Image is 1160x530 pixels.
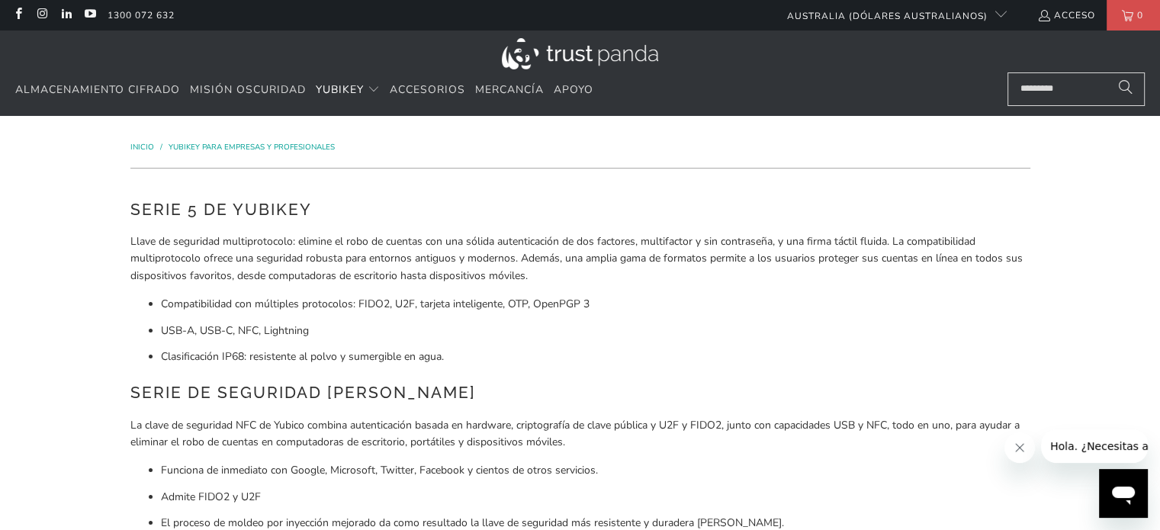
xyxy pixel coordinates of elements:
a: Mercancía [475,72,544,108]
iframe: Mensaje de cierre [1004,432,1035,463]
font: Australia (dólares australianos) [787,10,988,22]
a: Trust Panda Australia en YouTube [83,9,96,21]
font: Llave de seguridad multiprotocolo: elimine el robo de cuentas con una sólida autenticación de dos... [130,234,1023,283]
font: Inicio [130,142,154,153]
a: Inicio [130,142,156,153]
button: Buscar [1107,72,1145,106]
font: La clave de seguridad NFC de Yubico combina autenticación basada en hardware, criptografía de cla... [130,418,1020,449]
a: Confía en Panda Australia en Instagram [35,9,48,21]
a: Apoyo [554,72,593,108]
font: Clasificación IP68: resistente al polvo y sumergible en agua. [161,349,444,364]
a: Acceso [1037,7,1095,24]
font: Funciona de inmediato con Google, Microsoft, Twitter, Facebook y cientos de otros servicios. [161,463,598,477]
font: Accesorios [390,82,465,97]
a: Confía en Panda Australia en LinkedIn [59,9,72,21]
a: Accesorios [390,72,465,108]
a: Misión Oscuridad [190,72,306,108]
a: Confía en Panda Australia en Facebook [11,9,24,21]
a: Almacenamiento cifrado [15,72,180,108]
font: 1300 072 632 [108,9,175,21]
font: Apoyo [554,82,593,97]
img: Confía en Panda Australia [502,38,658,69]
input: Buscar... [1007,72,1145,106]
font: Compatibilidad con múltiples protocolos: FIDO2, U2F, tarjeta inteligente, OTP, OpenPGP 3 [161,297,590,311]
font: Serie de seguridad [PERSON_NAME] [130,383,476,402]
font: Hola. ¿Necesitas ayuda? [9,11,140,23]
font: Serie 5 de YubiKey [130,200,312,219]
font: El proceso de moldeo por inyección mejorado da como resultado la llave de seguridad más resistent... [161,516,784,530]
iframe: Botón para iniciar la ventana de mensajería [1099,469,1148,518]
font: / [160,142,162,153]
a: 1300 072 632 [108,7,175,24]
font: Almacenamiento cifrado [15,82,180,97]
summary: YubiKey [316,72,380,108]
font: Acceso [1054,9,1095,21]
font: Mercancía [475,82,544,97]
font: USB-A, USB-C, NFC, Lightning [161,323,309,338]
font: 0 [1137,9,1143,21]
font: YubiKey [316,82,364,97]
font: Admite FIDO2 y U2F [161,490,261,504]
iframe: Mensaje de la compañía [1041,429,1148,463]
font: Misión Oscuridad [190,82,306,97]
nav: Traducción faltante: en.navigation.header.main_nav [15,72,593,108]
a: YubiKey para empresas y profesionales [169,142,335,153]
